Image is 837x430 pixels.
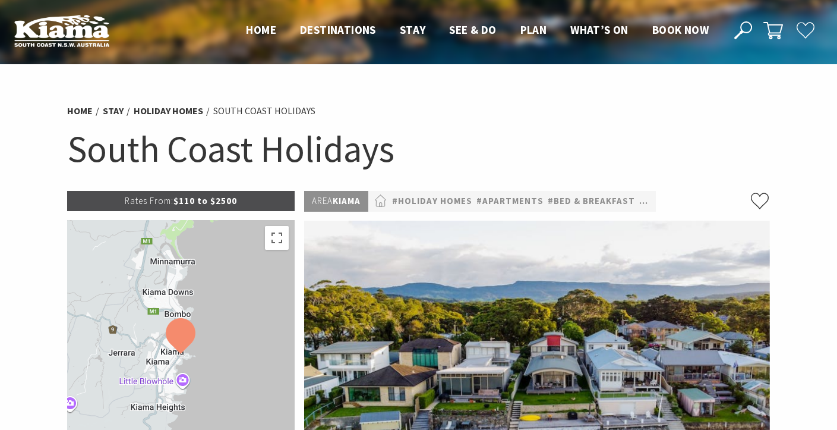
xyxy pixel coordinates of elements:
[304,191,368,212] p: Kiama
[312,195,333,206] span: Area
[652,23,709,37] span: Book now
[300,23,376,37] span: Destinations
[14,14,109,47] img: Kiama Logo
[125,195,173,206] span: Rates From:
[265,226,289,250] button: Toggle fullscreen view
[449,23,496,37] span: See & Do
[570,23,628,37] span: What’s On
[246,23,276,37] span: Home
[67,105,93,117] a: Home
[134,105,203,117] a: Holiday Homes
[400,23,426,37] span: Stay
[103,105,124,117] a: Stay
[67,125,770,173] h1: South Coast Holidays
[520,23,547,37] span: Plan
[548,194,635,209] a: #Bed & Breakfast
[392,194,472,209] a: #Holiday Homes
[234,21,721,40] nav: Main Menu
[476,194,544,209] a: #Apartments
[213,103,315,119] li: South Coast Holidays
[67,191,295,211] p: $110 to $2500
